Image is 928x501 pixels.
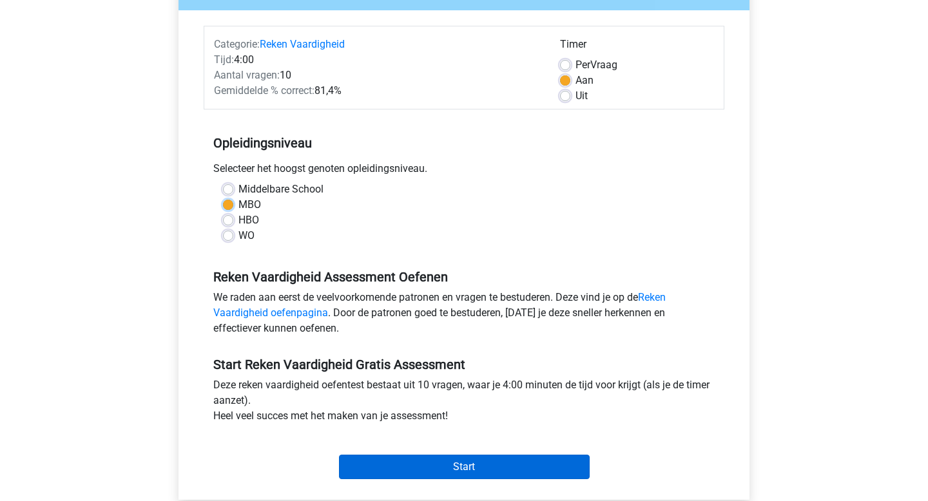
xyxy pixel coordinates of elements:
span: Tijd: [214,53,234,66]
input: Start [339,455,590,479]
label: Aan [575,73,594,88]
div: Deze reken vaardigheid oefentest bestaat uit 10 vragen, waar je 4:00 minuten de tijd voor krijgt ... [204,377,724,429]
label: MBO [238,197,261,213]
span: Gemiddelde % correct: [214,84,314,97]
div: 81,4% [204,83,550,99]
h5: Opleidingsniveau [213,130,715,156]
span: Per [575,59,590,71]
h5: Reken Vaardigheid Assessment Oefenen [213,269,715,285]
label: Uit [575,88,588,104]
label: WO [238,228,255,243]
div: 10 [204,68,550,83]
div: 4:00 [204,52,550,68]
div: Timer [560,37,714,57]
div: Selecteer het hoogst genoten opleidingsniveau. [204,161,724,182]
span: Categorie: [214,38,260,50]
h5: Start Reken Vaardigheid Gratis Assessment [213,357,715,372]
div: We raden aan eerst de veelvoorkomende patronen en vragen te bestuderen. Deze vind je op de . Door... [204,290,724,341]
label: HBO [238,213,259,228]
label: Middelbare School [238,182,324,197]
a: Reken Vaardigheid [260,38,345,50]
span: Aantal vragen: [214,69,280,81]
label: Vraag [575,57,617,73]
